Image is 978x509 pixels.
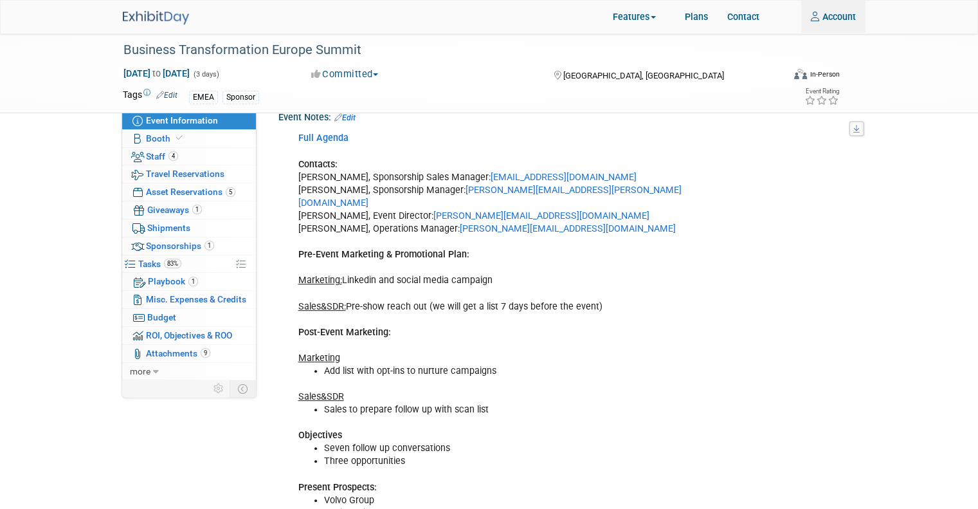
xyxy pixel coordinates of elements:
[222,91,259,104] div: Sponsor
[146,241,214,251] span: Sponsorships
[298,391,344,402] u: Sales&SDR​
[146,133,185,143] span: Booth
[192,70,219,79] span: (3 days)
[298,159,338,170] b: Contacts:
[150,68,163,79] span: to
[675,1,718,33] a: Plans
[147,205,202,215] span: Giveaways
[718,1,769,33] a: Contact
[138,259,181,269] span: Tasks
[122,255,256,273] a: Tasks83%
[298,430,342,441] b: Objectives
[122,309,256,326] a: Budget
[433,210,649,221] a: [PERSON_NAME][EMAIL_ADDRESS][DOMAIN_NAME]
[298,185,682,208] a: [PERSON_NAME][EMAIL_ADDRESS][PERSON_NAME][DOMAIN_NAME]
[201,348,210,358] span: 9
[164,259,181,268] span: 83%
[122,183,256,201] a: Asset Reservations5
[119,39,779,62] div: Business Transformation Europe Summit
[122,130,256,147] a: Booth
[189,91,218,104] div: EMEA
[324,494,732,507] li: Volvo Group
[801,1,865,33] a: Account
[123,68,190,79] span: [DATE] [DATE]
[176,134,183,142] i: Booth reservation complete
[794,69,807,79] img: Format-Inperson.png
[122,165,256,183] a: Travel Reservations
[298,327,391,338] b: Post-Event Marketing​:
[146,187,235,197] span: Asset Reservations
[298,301,346,312] u: Sales&SDR:
[146,151,178,162] span: Staff
[298,249,469,260] b: Pre-Event Marketing & Promotional Plan​:
[298,275,342,286] u: Marketing​:
[123,88,177,104] td: Tags
[226,187,235,197] span: 5
[204,241,214,250] span: 1
[122,112,256,129] a: Event Information
[122,237,256,255] a: Sponsorships1
[156,91,177,100] a: Edit
[230,380,256,397] td: Toggle Event Tabs
[809,69,839,79] div: In-Person
[307,68,383,81] button: Committed
[147,223,190,233] span: Shipments
[563,71,723,80] span: [GEOGRAPHIC_DATA], [GEOGRAPHIC_DATA]
[146,115,218,125] span: Event Information
[122,201,256,219] a: Giveaways1
[122,327,256,344] a: ROI, Objectives & ROO
[146,294,246,304] span: Misc. Expenses & Credits
[324,365,732,378] li: Add list with opt-ins to nurture campaigns
[804,88,838,95] div: Event Rating
[168,151,178,161] span: 4
[122,148,256,165] a: Staff4
[298,353,340,364] u: Marketing​
[122,345,256,362] a: Attachments9
[130,366,150,376] span: more
[146,348,210,358] span: Attachments
[192,205,202,214] span: 1
[324,455,732,468] li: Three opportunities
[122,363,256,380] a: more
[603,2,675,33] a: Features
[736,67,840,86] div: Event Format
[491,172,637,183] a: [EMAIL_ADDRESS][DOMAIN_NAME]
[334,113,356,122] a: Edit
[460,223,676,234] a: [PERSON_NAME][EMAIL_ADDRESS][DOMAIN_NAME]
[122,273,256,290] a: Playbook1
[324,442,732,455] li: Seven follow up conversations
[188,277,198,286] span: 1
[122,219,256,237] a: Shipments
[123,11,189,24] img: ExhibitDay
[208,380,230,397] td: Personalize Event Tab Strip
[146,330,232,340] span: ROI, Objectives & ROO
[324,403,732,416] li: Sales to prepare follow up with scan list
[122,291,256,308] a: Misc. Expenses & Credits
[298,482,377,493] b: Present Prospects:
[298,133,349,143] a: Full Agenda
[146,169,224,179] span: Travel Reservations
[148,276,198,286] span: Playbook
[278,107,856,124] div: Event Notes:
[147,312,176,322] span: Budget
